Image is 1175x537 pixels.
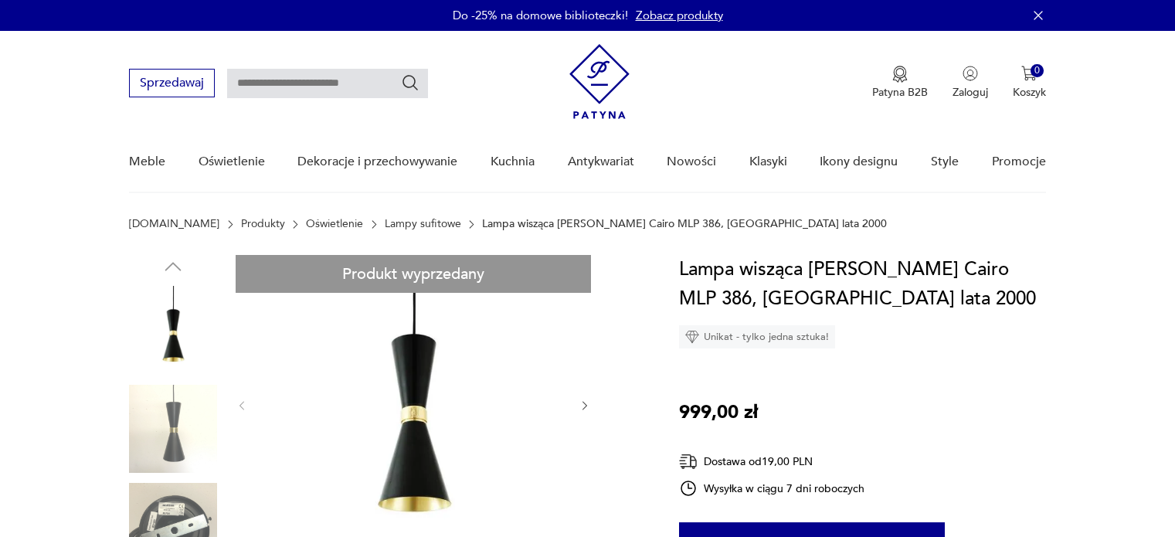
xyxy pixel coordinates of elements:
button: Szukaj [401,73,419,92]
img: Patyna - sklep z meblami i dekoracjami vintage [569,44,630,119]
img: Ikona koszyka [1021,66,1037,81]
a: Sprzedawaj [129,79,215,90]
a: Oświetlenie [199,132,265,192]
p: Lampa wisząca [PERSON_NAME] Cairo MLP 386, [GEOGRAPHIC_DATA] lata 2000 [482,218,887,230]
p: Koszyk [1013,85,1046,100]
a: Kuchnia [491,132,535,192]
a: Promocje [992,132,1046,192]
a: Nowości [667,132,716,192]
div: Produkt wyprzedany [236,255,591,293]
a: Ikony designu [820,132,898,192]
img: Zdjęcie produktu Lampa wisząca Mullan Cairo MLP 386, Irlandia lata 2000 [129,286,217,374]
p: 999,00 zł [679,398,758,427]
div: Unikat - tylko jedna sztuka! [679,325,835,348]
h1: Lampa wisząca [PERSON_NAME] Cairo MLP 386, [GEOGRAPHIC_DATA] lata 2000 [679,255,1046,314]
button: Patyna B2B [872,66,928,100]
div: Wysyłka w ciągu 7 dni roboczych [679,479,864,498]
a: Meble [129,132,165,192]
a: Antykwariat [568,132,634,192]
button: Zaloguj [953,66,988,100]
button: Sprzedawaj [129,69,215,97]
p: Zaloguj [953,85,988,100]
a: Klasyki [749,132,787,192]
a: Produkty [241,218,285,230]
img: Ikona medalu [892,66,908,83]
img: Ikona diamentu [685,330,699,344]
button: 0Koszyk [1013,66,1046,100]
a: Ikona medaluPatyna B2B [872,66,928,100]
div: Dostawa od 19,00 PLN [679,452,864,471]
a: Zobacz produkty [636,8,723,23]
a: [DOMAIN_NAME] [129,218,219,230]
div: 0 [1031,64,1044,77]
img: Ikona dostawy [679,452,698,471]
a: Oświetlenie [306,218,363,230]
img: Ikonka użytkownika [963,66,978,81]
a: Lampy sufitowe [385,218,461,230]
p: Do -25% na domowe biblioteczki! [453,8,628,23]
img: Zdjęcie produktu Lampa wisząca Mullan Cairo MLP 386, Irlandia lata 2000 [129,385,217,473]
a: Dekoracje i przechowywanie [297,132,457,192]
p: Patyna B2B [872,85,928,100]
a: Style [931,132,959,192]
